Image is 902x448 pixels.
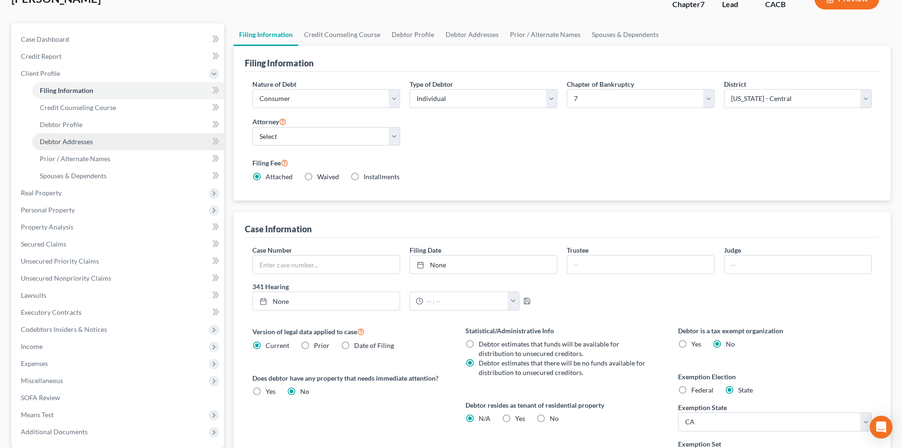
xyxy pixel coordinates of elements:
span: No [300,387,309,395]
span: Real Property [21,189,62,197]
a: Secured Claims [13,236,224,253]
label: Debtor resides as tenant of residential property [465,400,659,410]
span: Income [21,342,43,350]
span: Case Dashboard [21,35,69,43]
span: Waived [317,173,339,181]
span: Spouses & Dependents [40,172,107,180]
input: -- : -- [423,292,508,310]
input: -- [567,256,714,274]
a: Filing Information [233,23,298,46]
span: Expenses [21,359,48,367]
a: Credit Counseling Course [32,99,224,116]
span: Unsecured Nonpriority Claims [21,274,111,282]
label: Exemption State [678,402,727,412]
span: Federal [691,386,714,394]
input: -- [724,256,871,274]
label: Case Number [252,245,292,255]
span: N/A [479,414,491,422]
span: Attached [266,173,293,181]
a: Unsecured Priority Claims [13,253,224,270]
span: Means Test [21,411,54,419]
span: Debtor estimates that funds will be available for distribution to unsecured creditors. [479,340,619,357]
a: None [253,292,400,310]
label: Filing Date [410,245,441,255]
a: Debtor Addresses [440,23,504,46]
span: Lawsuits [21,291,46,299]
a: Credit Counseling Course [298,23,386,46]
a: Case Dashboard [13,31,224,48]
span: Codebtors Insiders & Notices [21,325,107,333]
label: Chapter of Bankruptcy [567,79,634,89]
span: Unsecured Priority Claims [21,257,99,265]
span: Current [266,341,289,349]
span: Installments [364,173,400,181]
span: SOFA Review [21,393,60,402]
input: Enter case number... [253,256,400,274]
span: Debtor Profile [40,120,82,128]
span: No [550,414,559,422]
label: Nature of Debt [252,79,296,89]
span: State [738,386,753,394]
a: Executory Contracts [13,304,224,321]
a: Spouses & Dependents [32,167,224,184]
label: Does debtor have any property that needs immediate attention? [252,373,446,383]
div: Open Intercom Messenger [870,416,893,439]
a: Prior / Alternate Names [504,23,586,46]
a: Debtor Profile [386,23,440,46]
a: Property Analysis [13,219,224,236]
a: Credit Report [13,48,224,65]
span: Client Profile [21,69,60,77]
label: Statistical/Administrative Info [465,326,659,336]
span: Property Analysis [21,223,73,231]
span: Prior / Alternate Names [40,155,110,163]
span: Yes [515,414,525,422]
span: Secured Claims [21,240,66,248]
span: Debtor Addresses [40,137,93,146]
a: Debtor Profile [32,116,224,133]
span: Additional Documents [21,428,88,436]
label: Type of Debtor [410,79,453,89]
span: Debtor estimates that there will be no funds available for distribution to unsecured creditors. [479,359,645,376]
span: Personal Property [21,206,75,214]
a: Prior / Alternate Names [32,150,224,167]
label: Filing Fee [252,157,872,168]
span: Executory Contracts [21,308,81,316]
span: No [726,340,735,348]
span: Prior [314,341,330,349]
label: Exemption Election [678,372,872,382]
span: Date of Filing [354,341,394,349]
span: Credit Counseling Course [40,103,116,111]
a: Filing Information [32,82,224,99]
span: Credit Report [21,52,62,60]
span: Miscellaneous [21,376,63,384]
a: Lawsuits [13,287,224,304]
span: Yes [266,387,276,395]
label: District [724,79,746,89]
label: 341 Hearing [248,282,562,292]
a: Unsecured Nonpriority Claims [13,270,224,287]
div: Case Information [245,223,312,235]
a: SOFA Review [13,389,224,406]
label: Judge [724,245,741,255]
label: Debtor is a tax exempt organization [678,326,872,336]
a: Spouses & Dependents [586,23,664,46]
span: Filing Information [40,86,93,94]
a: Debtor Addresses [32,133,224,150]
label: Attorney [252,116,286,127]
a: None [410,256,557,274]
div: Filing Information [245,57,313,69]
label: Trustee [567,245,589,255]
span: Yes [691,340,701,348]
label: Version of legal data applied to case [252,326,446,337]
